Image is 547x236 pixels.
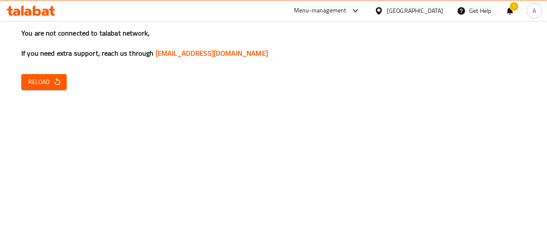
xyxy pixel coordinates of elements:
span: Reload [28,77,60,87]
h3: You are not connected to talabat network, If you need extra support, reach us through [21,28,526,58]
div: [GEOGRAPHIC_DATA] [387,6,443,15]
a: [EMAIL_ADDRESS][DOMAIN_NAME] [156,47,268,60]
div: Menu-management [294,6,347,16]
button: Reload [21,74,67,90]
span: A [532,6,536,15]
